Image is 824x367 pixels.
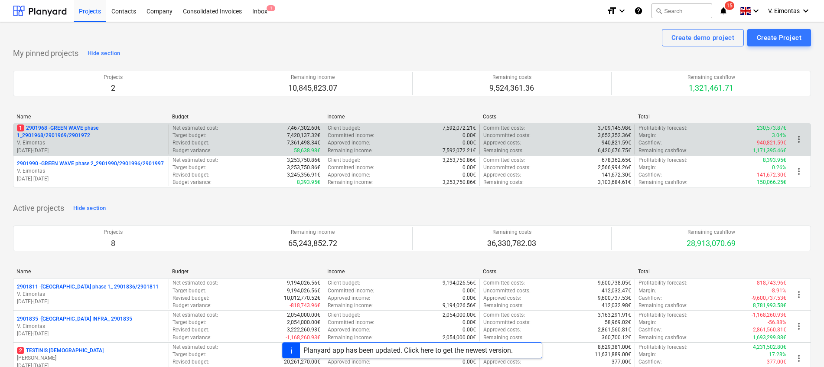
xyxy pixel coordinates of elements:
p: 412,032.98€ [602,302,631,309]
p: 3,253,750.86€ [443,157,476,164]
div: 2901990 -GREEN WAVE phase 2_2901990/2901996/2901997V. Eimontas[DATE]-[DATE] [17,160,165,182]
p: 7,467,302.60€ [287,125,320,132]
p: 7,592,072.21€ [443,147,476,154]
p: Revised budget : [173,295,209,302]
p: 141,672.30€ [602,171,631,179]
div: 2901811 -[GEOGRAPHIC_DATA] phase 1_ 2901836/2901811V. Eimontas[DATE]-[DATE] [17,283,165,305]
p: -1,168,260.93€ [286,334,320,341]
p: 0.00€ [462,326,476,334]
span: more_vert [794,166,804,177]
p: [PERSON_NAME] [17,354,165,362]
div: Budget [172,269,321,275]
p: -818,743.96€ [290,302,320,309]
p: 230,573.87€ [757,125,786,132]
div: Create demo project [671,32,734,43]
p: 8,393.95€ [763,157,786,164]
p: -141,672.30€ [756,171,786,179]
p: Remaining costs : [483,334,524,341]
p: [DATE] - [DATE] [17,147,165,154]
div: Chat Widget [781,325,824,367]
span: more_vert [794,289,804,300]
p: -2,861,560.81€ [752,326,786,334]
p: Remaining costs : [483,302,524,309]
span: 1 [17,125,24,131]
p: Client budget : [328,311,360,319]
p: 58,638.98€ [294,147,320,154]
p: [DATE] - [DATE] [17,175,165,183]
p: 150,066.25€ [757,179,786,186]
div: Income [327,269,476,275]
p: 1,321,461.71 [687,83,735,93]
p: 0.00€ [462,164,476,171]
p: V. Eimontas [17,167,165,175]
p: 2,054,000.00€ [287,319,320,326]
i: keyboard_arrow_down [617,6,627,16]
button: Hide section [71,201,108,215]
i: keyboard_arrow_down [801,6,811,16]
p: Approved costs : [483,139,521,147]
p: Remaining income [288,74,337,81]
div: Total [638,269,787,275]
p: Cashflow : [638,139,662,147]
p: 10,845,823.07 [288,83,337,93]
p: -1,168,260.93€ [752,311,786,319]
p: Remaining costs [489,74,534,81]
p: Profitability forecast : [638,157,687,164]
div: Name [16,269,165,275]
p: 0.00€ [462,139,476,147]
p: 412,032.47€ [602,287,631,295]
p: Committed costs : [483,279,525,287]
p: 65,243,852.72 [288,238,337,249]
button: Create Project [747,29,811,46]
p: 360,700.12€ [602,334,631,341]
p: 2901990 - GREEN WAVE phase 2_2901990/2901996/2901997 [17,160,164,167]
div: Hide section [88,49,120,59]
div: Planyard app has been updated. Click here to get the newest version. [303,346,513,354]
p: -818,743.96€ [756,279,786,287]
div: Income [327,114,476,120]
p: 0.00€ [462,295,476,302]
div: Hide section [73,203,106,213]
p: 28,913,070.69 [687,238,736,249]
p: Remaining income : [328,147,373,154]
p: Client budget : [328,279,360,287]
p: Margin : [638,287,656,295]
p: -8.91% [771,287,786,295]
button: Search [651,3,712,18]
p: 58,969.02€ [605,319,631,326]
p: Approved income : [328,295,370,302]
p: Client budget : [328,157,360,164]
p: Net estimated cost : [173,311,218,319]
p: 6,420,676.75€ [598,147,631,154]
p: Remaining income [288,229,337,236]
p: Budget variance : [173,147,212,154]
p: My pinned projects [13,48,78,59]
p: Revised budget : [173,139,209,147]
p: 9,194,026.56€ [443,302,476,309]
p: Uncommitted costs : [483,319,531,326]
p: Target budget : [173,164,206,171]
p: 678,362.65€ [602,157,631,164]
p: Active projects [13,203,64,213]
p: Cashflow : [638,358,662,366]
p: 2,054,000.00€ [287,311,320,319]
p: Uncommitted costs : [483,287,531,295]
p: 8,393.95€ [297,179,320,186]
p: Remaining cashflow : [638,147,687,154]
p: 3,253,750.86€ [443,179,476,186]
p: Committed income : [328,287,374,295]
p: Remaining cashflow [687,74,735,81]
p: 1,693,299.88€ [753,334,786,341]
p: Remaining cashflow [687,229,736,236]
p: 9,194,026.56€ [443,279,476,287]
p: 1,171,395.46€ [753,147,786,154]
p: 8 [104,238,123,249]
p: Approved costs : [483,326,521,334]
p: Projects [104,229,123,236]
button: Hide section [85,46,122,60]
p: -377.00€ [765,358,786,366]
p: Committed income : [328,164,374,171]
p: V. Eimontas [17,139,165,147]
p: Target budget : [173,287,206,295]
p: 0.00€ [462,319,476,326]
